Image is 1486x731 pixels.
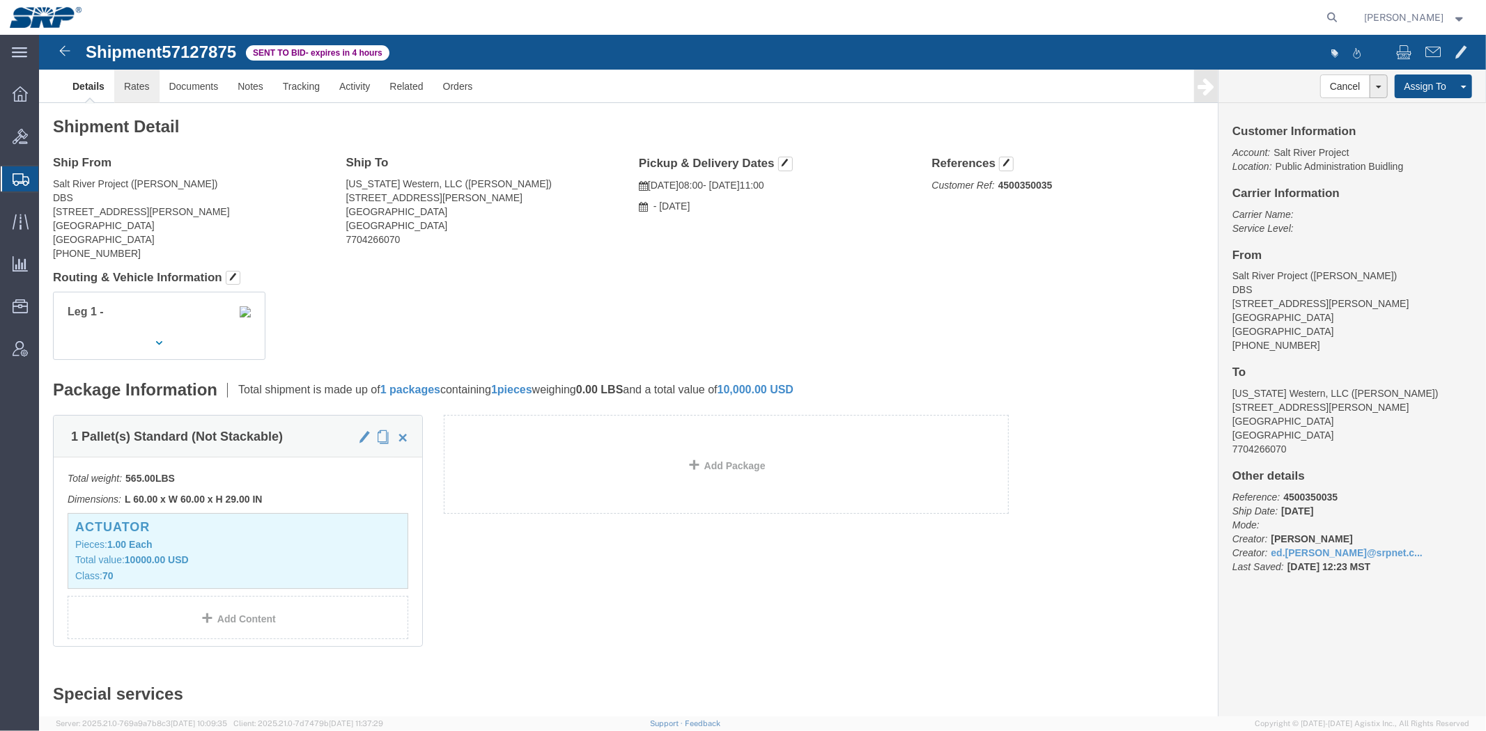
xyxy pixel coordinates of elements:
span: [DATE] 10:09:35 [171,719,227,728]
a: Support [650,719,685,728]
span: Client: 2025.21.0-7d7479b [233,719,383,728]
img: logo [10,7,82,28]
button: [PERSON_NAME] [1364,9,1467,26]
span: Server: 2025.21.0-769a9a7b8c3 [56,719,227,728]
iframe: FS Legacy Container [39,35,1486,716]
a: Feedback [685,719,720,728]
span: Copyright © [DATE]-[DATE] Agistix Inc., All Rights Reserved [1255,718,1469,730]
span: Marissa Camacho [1365,10,1444,25]
span: [DATE] 11:37:29 [329,719,383,728]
